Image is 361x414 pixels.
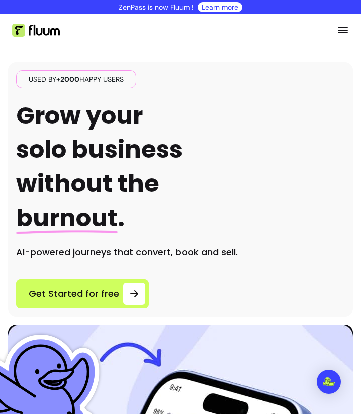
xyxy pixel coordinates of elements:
a: Learn more [202,2,238,12]
h2: AI-powered journeys that convert, book and sell. [16,245,345,259]
span: Get Started for free [29,287,119,301]
span: Used by happy users [25,74,128,84]
div: Open Intercom Messenger [317,370,341,394]
img: Fluum Logo [12,24,60,37]
button: Open menu [337,14,349,46]
span: +2000 [56,75,79,84]
p: ZenPass is now Fluum ! [119,2,194,12]
h1: Grow your solo business without the . [16,98,183,235]
a: Get Started for free [16,279,149,308]
span: burnout [16,201,118,235]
